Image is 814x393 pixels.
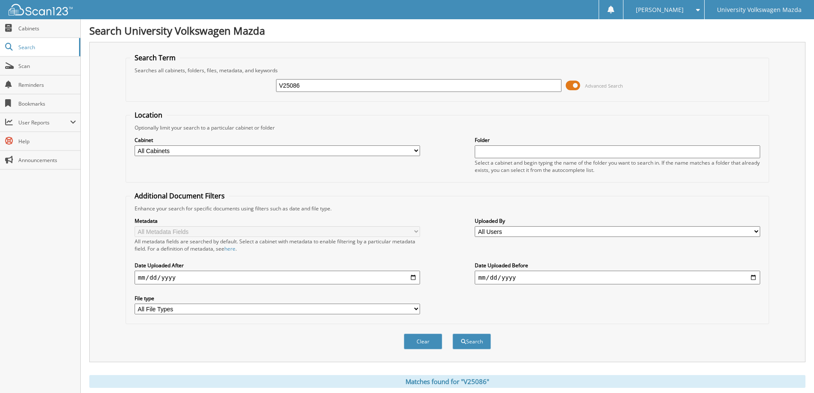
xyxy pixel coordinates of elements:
[18,119,70,126] span: User Reports
[18,100,76,107] span: Bookmarks
[636,7,684,12] span: [PERSON_NAME]
[475,136,760,144] label: Folder
[224,245,235,252] a: here
[18,81,76,89] span: Reminders
[130,53,180,62] legend: Search Term
[135,295,420,302] label: File type
[130,110,167,120] legend: Location
[135,217,420,225] label: Metadata
[89,375,805,388] div: Matches found for "V25086"
[9,4,73,15] img: scan123-logo-white.svg
[130,124,764,131] div: Optionally limit your search to a particular cabinet or folder
[18,157,76,164] span: Announcements
[18,44,75,51] span: Search
[18,138,76,145] span: Help
[135,271,420,284] input: start
[135,136,420,144] label: Cabinet
[89,24,805,38] h1: Search University Volkswagen Mazda
[475,159,760,174] div: Select a cabinet and begin typing the name of the folder you want to search in. If the name match...
[475,271,760,284] input: end
[475,262,760,269] label: Date Uploaded Before
[453,334,491,349] button: Search
[475,217,760,225] label: Uploaded By
[130,205,764,212] div: Enhance your search for specific documents using filters such as date and file type.
[18,25,76,32] span: Cabinets
[404,334,442,349] button: Clear
[18,62,76,70] span: Scan
[130,191,229,201] legend: Additional Document Filters
[130,67,764,74] div: Searches all cabinets, folders, files, metadata, and keywords
[585,83,623,89] span: Advanced Search
[135,262,420,269] label: Date Uploaded After
[717,7,802,12] span: University Volkswagen Mazda
[135,238,420,252] div: All metadata fields are searched by default. Select a cabinet with metadata to enable filtering b...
